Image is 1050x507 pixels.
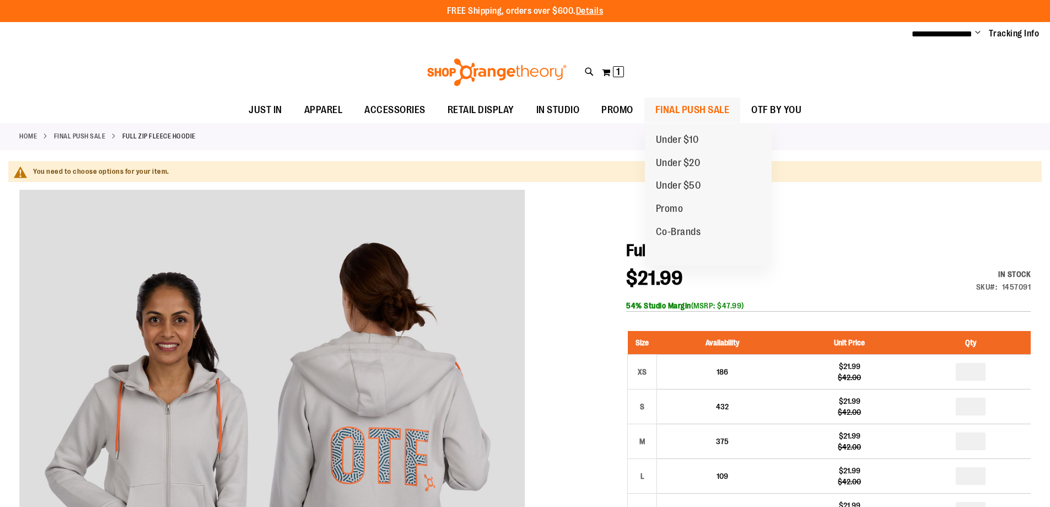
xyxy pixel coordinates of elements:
img: Shop Orangetheory [426,58,568,86]
div: $42.00 [793,372,905,383]
span: FINAL PUSH SALE [655,98,730,122]
span: 432 [716,402,729,411]
span: PROMO [601,98,633,122]
div: S [634,398,650,415]
div: You need to choose options for your item. [33,167,1033,177]
a: Home [19,131,37,141]
div: $21.99 [793,396,905,407]
a: Co-Brands [645,221,712,244]
a: Tracking Info [989,28,1040,40]
th: Availability [657,331,788,355]
div: 1457091 [1002,281,1031,292]
span: IN STUDIO [536,98,580,122]
a: FINAL PUSH SALE [54,131,106,141]
div: L [634,468,650,484]
a: Under $20 [645,152,712,175]
div: $21.99 [793,430,905,441]
span: Under $50 [656,180,701,194]
div: Availability [976,269,1031,280]
b: 54% Studio Margin [626,301,691,310]
th: Size [628,331,657,355]
a: Promo [645,198,694,221]
span: Under $10 [656,134,699,148]
a: Details [576,6,604,16]
span: 186 [717,367,728,376]
div: $21.99 [793,465,905,476]
div: M [634,433,650,450]
span: 375 [716,437,729,446]
span: $21.99 [626,267,682,290]
button: Account menu [975,28,981,39]
a: FINAL PUSH SALE [644,98,741,122]
ul: FINAL PUSH SALE [645,123,772,266]
a: RETAIL DISPLAY [437,98,525,123]
div: $21.99 [793,361,905,372]
div: $42.00 [793,441,905,452]
div: $42.00 [793,407,905,418]
a: IN STUDIO [525,98,591,123]
div: (MSRP: $47.99) [626,300,1031,311]
p: FREE Shipping, orders over $600. [447,5,604,18]
strong: SKU [976,282,998,291]
span: Full Zip Fleece Hoodie [626,241,765,260]
th: Unit Price [788,331,911,355]
a: OTF BY YOU [740,98,812,123]
a: Under $10 [645,129,710,152]
span: Under $20 [656,157,701,171]
span: JUST IN [249,98,282,122]
div: In stock [976,269,1031,280]
span: Co-Brands [656,226,701,240]
span: 1 [616,66,620,77]
div: $42.00 [793,476,905,487]
th: Qty [911,331,1031,355]
a: ACCESSORIES [353,98,437,123]
a: JUST IN [238,98,293,123]
span: OTF BY YOU [751,98,801,122]
span: Promo [656,203,683,217]
span: ACCESSORIES [364,98,426,122]
span: RETAIL DISPLAY [448,98,514,122]
div: XS [634,364,650,380]
a: PROMO [590,98,644,123]
a: Under $50 [645,174,712,198]
span: APPAREL [304,98,343,122]
strong: Full Zip Fleece Hoodie [122,131,196,141]
span: 109 [717,472,728,481]
a: APPAREL [293,98,354,123]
